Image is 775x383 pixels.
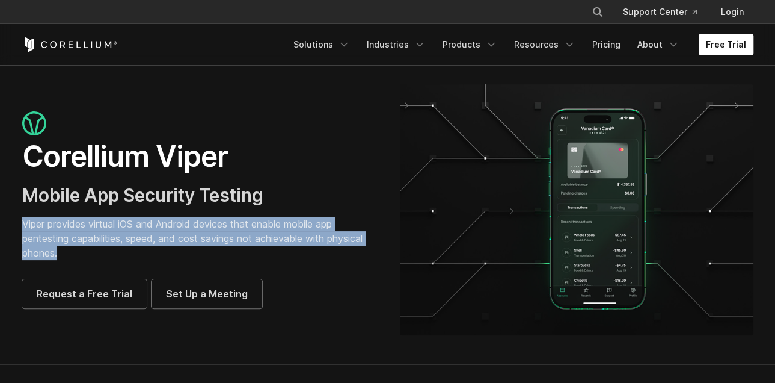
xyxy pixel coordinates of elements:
[22,217,376,260] p: Viper provides virtual iOS and Android devices that enable mobile app pentesting capabilities, sp...
[699,34,753,55] a: Free Trial
[22,139,376,175] h1: Corellium Viper
[435,34,504,55] a: Products
[507,34,583,55] a: Resources
[166,287,248,301] span: Set Up a Meeting
[613,1,706,23] a: Support Center
[22,37,118,52] a: Corellium Home
[587,1,608,23] button: Search
[152,279,262,308] a: Set Up a Meeting
[37,287,132,301] span: Request a Free Trial
[711,1,753,23] a: Login
[22,279,147,308] a: Request a Free Trial
[286,34,753,55] div: Navigation Menu
[22,184,263,206] span: Mobile App Security Testing
[286,34,357,55] a: Solutions
[22,111,46,136] img: viper_icon_large
[360,34,433,55] a: Industries
[630,34,687,55] a: About
[585,34,628,55] a: Pricing
[400,84,753,335] img: viper_hero
[577,1,753,23] div: Navigation Menu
